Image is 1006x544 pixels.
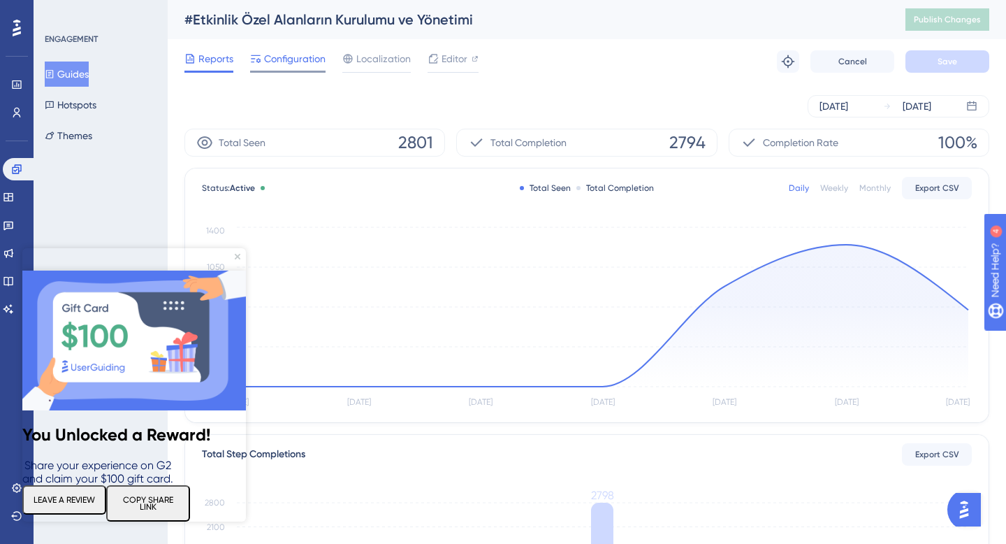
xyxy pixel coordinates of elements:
[669,131,706,154] span: 2794
[810,50,894,73] button: Cancel
[520,182,571,194] div: Total Seen
[33,3,87,20] span: Need Help?
[820,182,848,194] div: Weekly
[45,62,89,87] button: Guides
[902,177,972,199] button: Export CSV
[45,123,92,148] button: Themes
[915,182,959,194] span: Export CSV
[903,98,931,115] div: [DATE]
[219,134,265,151] span: Total Seen
[763,134,838,151] span: Completion Rate
[576,182,654,194] div: Total Completion
[591,397,615,407] tspan: [DATE]
[356,50,411,67] span: Localization
[902,443,972,466] button: Export CSV
[45,92,96,117] button: Hotspots
[789,182,809,194] div: Daily
[905,8,989,31] button: Publish Changes
[45,34,98,45] div: ENGAGEMENT
[905,50,989,73] button: Save
[490,134,567,151] span: Total Completion
[202,182,255,194] span: Status:
[947,489,989,531] iframe: UserGuiding AI Assistant Launcher
[835,397,859,407] tspan: [DATE]
[347,397,371,407] tspan: [DATE]
[2,210,149,224] span: Share your experience on G2
[97,7,101,18] div: 4
[838,56,867,67] span: Cancel
[938,56,957,67] span: Save
[84,237,168,273] button: COPY SHARE LINK
[859,182,891,194] div: Monthly
[442,50,467,67] span: Editor
[938,131,977,154] span: 100%
[198,50,233,67] span: Reports
[914,14,981,25] span: Publish Changes
[713,397,736,407] tspan: [DATE]
[819,98,848,115] div: [DATE]
[469,397,493,407] tspan: [DATE]
[206,226,225,236] tspan: 1400
[230,183,255,193] span: Active
[591,489,614,502] tspan: 2798
[915,449,959,460] span: Export CSV
[202,446,305,463] div: Total Step Completions
[264,50,326,67] span: Configuration
[398,131,433,154] span: 2801
[207,522,225,532] tspan: 2100
[946,397,970,407] tspan: [DATE]
[184,10,870,29] div: #Etkinlik Özel Alanların Kurulumu ve Yönetimi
